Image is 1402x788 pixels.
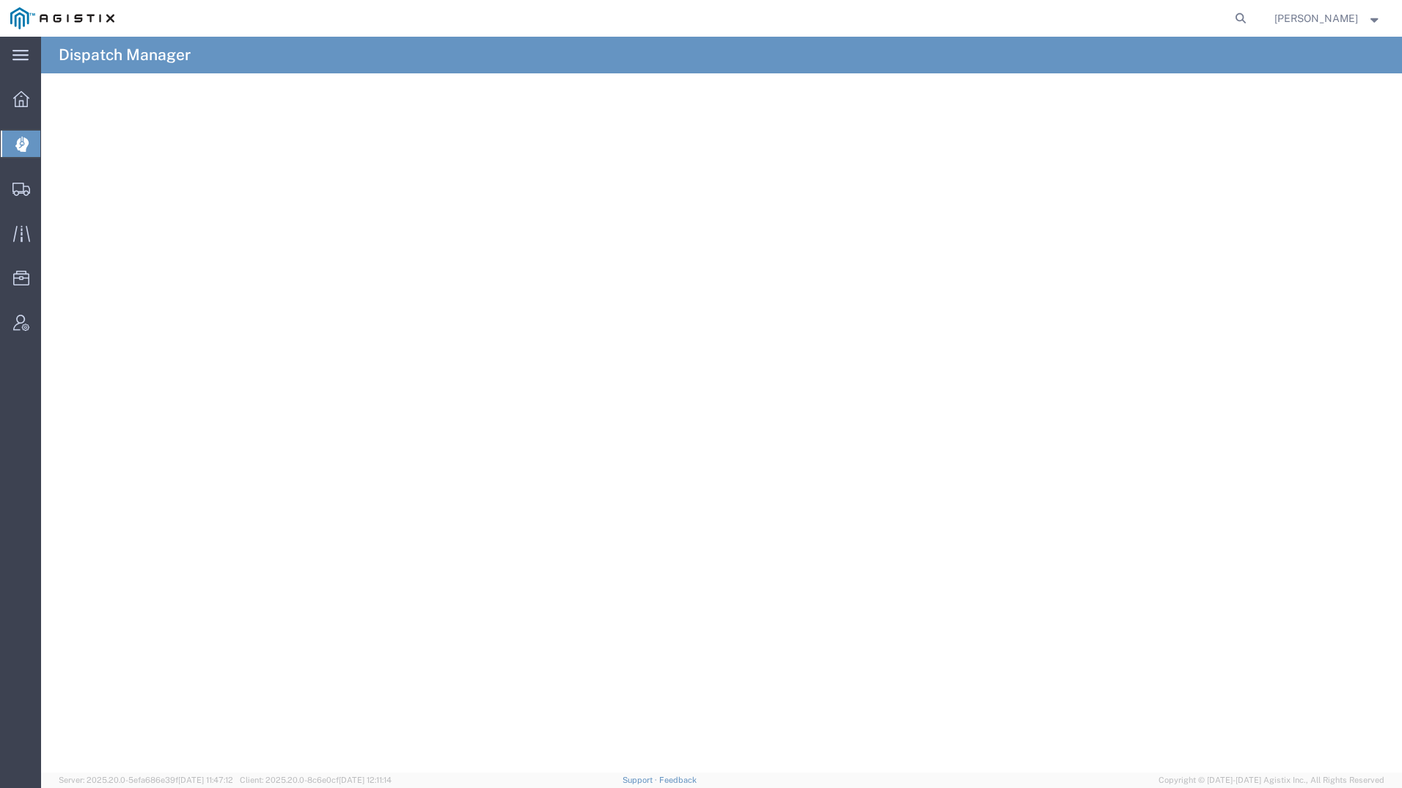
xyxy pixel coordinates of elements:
span: Jessica Carr [1274,10,1358,26]
a: Feedback [659,776,697,784]
h4: Dispatch Manager [59,37,191,73]
img: logo [10,7,114,29]
span: [DATE] 12:11:14 [339,776,392,784]
button: [PERSON_NAME] [1274,10,1382,27]
span: Client: 2025.20.0-8c6e0cf [240,776,392,784]
span: Server: 2025.20.0-5efa686e39f [59,776,233,784]
span: [DATE] 11:47:12 [178,776,233,784]
span: Copyright © [DATE]-[DATE] Agistix Inc., All Rights Reserved [1159,774,1384,787]
a: Support [623,776,659,784]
